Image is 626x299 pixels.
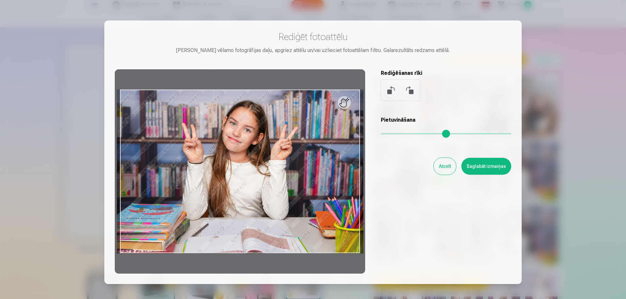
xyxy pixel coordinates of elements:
[434,158,456,175] button: Atcelt
[461,158,511,175] button: Saglabāt izmaiņas
[381,69,511,77] h5: Rediģēšanas rīki
[381,116,511,124] h5: Pietuvināšana
[115,47,511,54] div: [PERSON_NAME] vēlamo fotogrāfijas daļu, apgriez attēlu un/vai uzlieciet fotoattēlam filtru. Galar...
[115,31,511,43] h3: Rediģēt fotoattēlu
